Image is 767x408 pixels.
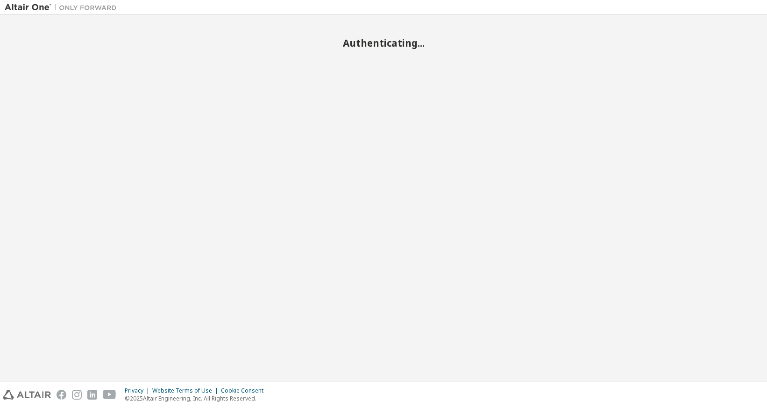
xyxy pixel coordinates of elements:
[125,394,269,402] p: © 2025 Altair Engineering, Inc. All Rights Reserved.
[152,387,221,394] div: Website Terms of Use
[72,390,82,400] img: instagram.svg
[221,387,269,394] div: Cookie Consent
[3,390,51,400] img: altair_logo.svg
[5,3,121,12] img: Altair One
[87,390,97,400] img: linkedin.svg
[57,390,66,400] img: facebook.svg
[5,37,762,49] h2: Authenticating...
[125,387,152,394] div: Privacy
[103,390,116,400] img: youtube.svg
